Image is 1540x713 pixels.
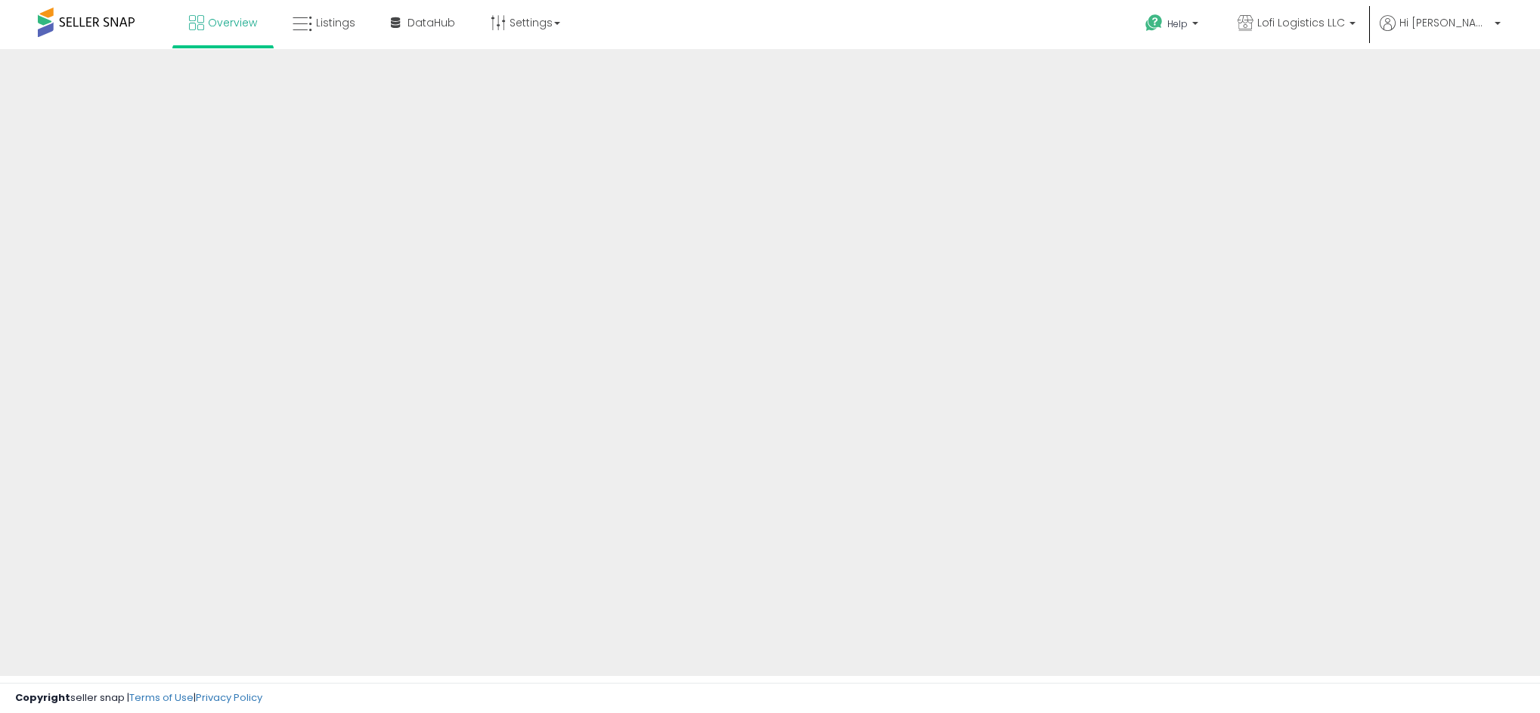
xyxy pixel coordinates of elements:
[407,15,455,30] span: DataHub
[1380,15,1501,49] a: Hi [PERSON_NAME]
[1399,15,1490,30] span: Hi [PERSON_NAME]
[1133,2,1213,49] a: Help
[316,15,355,30] span: Listings
[208,15,257,30] span: Overview
[1167,17,1188,30] span: Help
[1145,14,1164,32] i: Get Help
[1257,15,1345,30] span: Lofi Logistics LLC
